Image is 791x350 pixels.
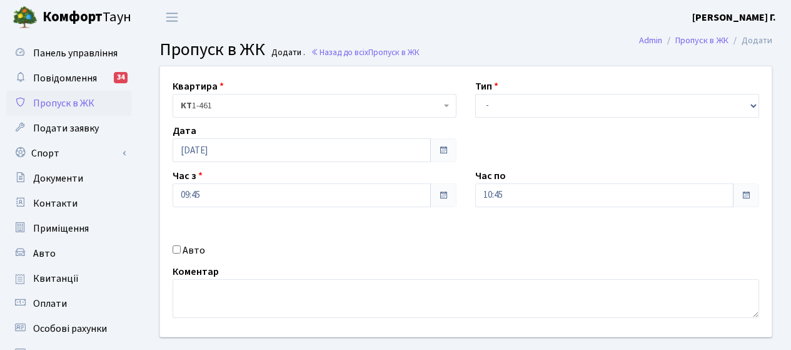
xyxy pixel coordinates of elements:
[728,34,772,48] li: Додати
[33,172,83,185] span: Документи
[692,11,776,24] b: [PERSON_NAME] Г.
[183,243,205,258] label: Авто
[13,5,38,30] img: logo.png
[6,316,131,341] a: Особові рахунки
[173,168,203,183] label: Час з
[33,322,107,336] span: Особові рахунки
[6,66,131,91] a: Повідомлення34
[475,79,498,94] label: Тип
[6,41,131,66] a: Панель управління
[43,7,103,27] b: Комфорт
[368,46,420,58] span: Пропуск в ЖК
[33,96,94,110] span: Пропуск в ЖК
[33,247,56,260] span: Авто
[181,100,192,112] b: КТ
[33,197,78,210] span: Контакти
[173,79,224,94] label: Квартира
[33,121,99,135] span: Подати заявку
[173,123,196,138] label: Дата
[6,216,131,241] a: Приміщення
[6,266,131,291] a: Квитанції
[269,48,305,58] small: Додати .
[156,7,188,28] button: Переключити навігацію
[6,166,131,191] a: Документи
[6,141,131,166] a: Спорт
[675,34,728,47] a: Пропуск в ЖК
[33,272,79,286] span: Квитанції
[6,291,131,316] a: Оплати
[33,71,97,85] span: Повідомлення
[159,37,265,62] span: Пропуск в ЖК
[6,116,131,141] a: Подати заявку
[33,297,67,311] span: Оплати
[43,7,131,28] span: Таун
[6,241,131,266] a: Авто
[620,28,791,54] nav: breadcrumb
[475,168,506,183] label: Час по
[173,264,219,279] label: Коментар
[6,191,131,216] a: Контакти
[6,91,131,116] a: Пропуск в ЖК
[33,222,89,235] span: Приміщення
[33,46,118,60] span: Панель управління
[692,10,776,25] a: [PERSON_NAME] Г.
[114,72,128,83] div: 34
[173,94,456,118] span: <b>КТ</b>&nbsp;&nbsp;&nbsp;&nbsp;1-461
[639,34,662,47] a: Admin
[181,100,441,112] span: <b>КТ</b>&nbsp;&nbsp;&nbsp;&nbsp;1-461
[311,46,420,58] a: Назад до всіхПропуск в ЖК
